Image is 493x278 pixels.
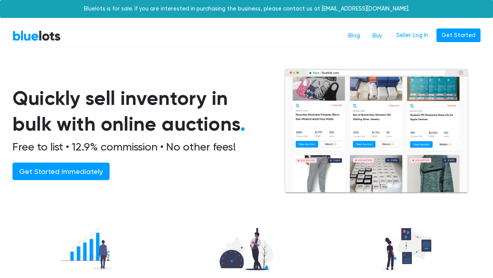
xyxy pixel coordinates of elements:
img: recover_more-49f15717009a7689fa30a53869d6e2571c06f7df1acb54a68b0676dd95821868.png [55,224,119,274]
img: sell_faster-bd2504629311caa3513348c509a54ef7601065d855a39eafb26c6393f8aa8a46.png [213,224,280,274]
a: Get Started Immediately [12,163,110,180]
h2: Free to list • 12.9% commission • No other fees! [12,140,265,154]
a: Buy [366,28,388,43]
span: . [240,112,245,136]
a: BlueLots [12,30,61,41]
a: Seller Log In [391,28,433,42]
img: browserlots-effe8949e13f0ae0d7b59c7c387d2f9fb811154c3999f57e71a08a1b8b46c466.png [284,68,469,194]
img: we_manage-77d26b14627abc54d025a00e9d5ddefd645ea4957b3cc0d2b85b0966dac19dae.png [375,224,438,274]
h1: Quickly sell inventory in bulk with online auctions [12,85,265,137]
a: Blog [342,28,366,43]
a: Get Started [436,28,481,42]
